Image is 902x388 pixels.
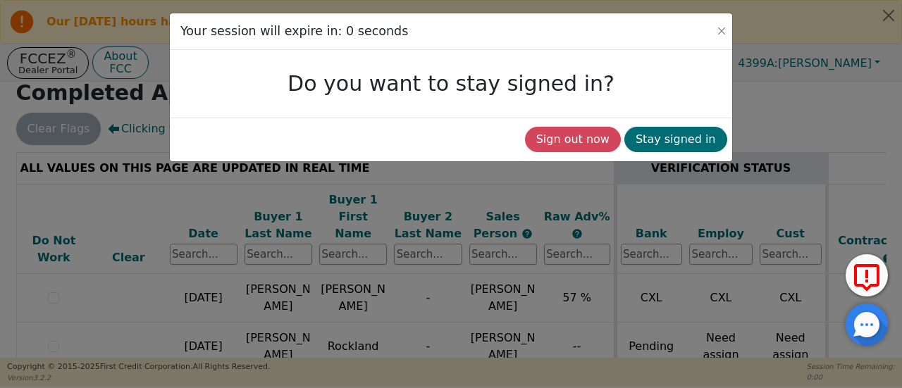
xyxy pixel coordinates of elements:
[846,254,888,296] button: Report Error to FCC
[624,127,727,152] button: Stay signed in
[715,24,729,38] button: Close
[525,127,621,152] button: Sign out now
[177,68,725,100] h3: Do you want to stay signed in?
[177,20,412,42] h3: Your session will expire in: 0 seconds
